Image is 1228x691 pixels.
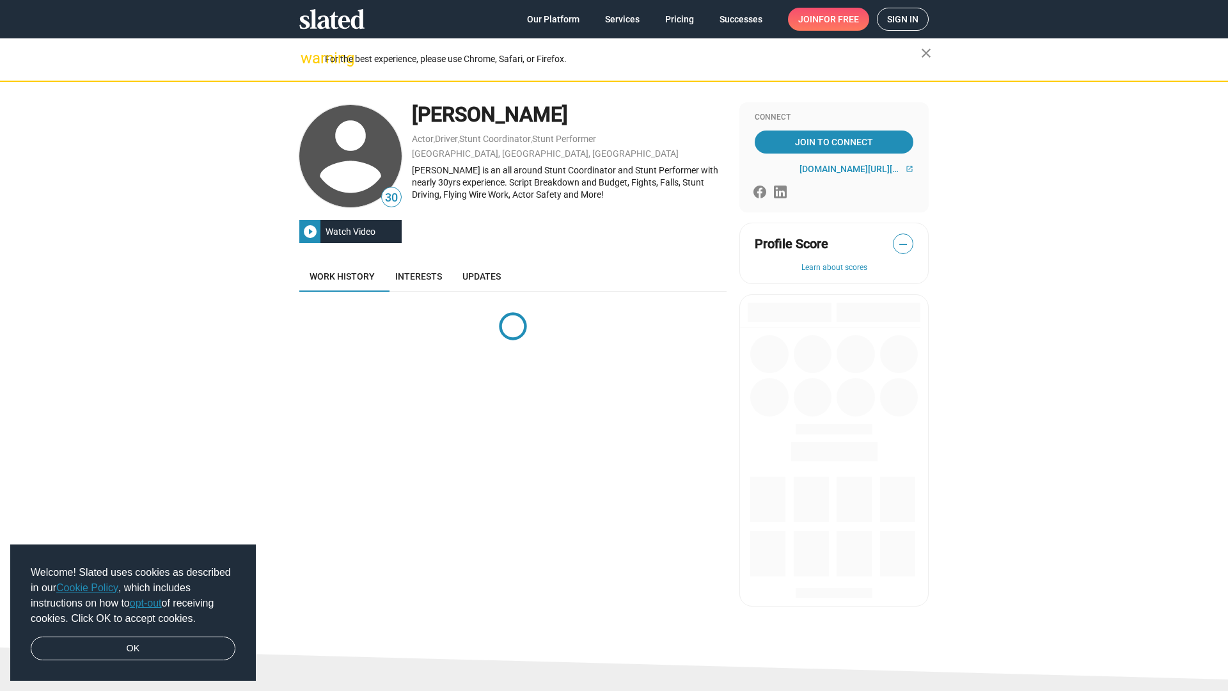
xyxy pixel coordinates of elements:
[299,220,402,243] button: Watch Video
[527,8,579,31] span: Our Platform
[595,8,650,31] a: Services
[887,8,918,30] span: Sign in
[893,236,913,253] span: —
[462,271,501,282] span: Updates
[655,8,704,31] a: Pricing
[31,637,235,661] a: dismiss cookie message
[385,261,452,292] a: Interests
[452,261,511,292] a: Updates
[799,164,913,174] a: [DOMAIN_NAME][URL][PERSON_NAME]
[906,165,913,173] mat-icon: open_in_new
[412,148,679,159] a: [GEOGRAPHIC_DATA], [GEOGRAPHIC_DATA], [GEOGRAPHIC_DATA]
[755,131,913,154] a: Join To Connect
[720,8,762,31] span: Successes
[517,8,590,31] a: Our Platform
[819,8,859,31] span: for free
[435,134,458,144] a: Driver
[301,51,316,66] mat-icon: warning
[10,544,256,681] div: cookieconsent
[877,8,929,31] a: Sign in
[412,134,434,144] a: Actor
[799,164,904,174] span: [DOMAIN_NAME][URL][PERSON_NAME]
[382,189,401,207] span: 30
[788,8,869,31] a: Joinfor free
[310,271,375,282] span: Work history
[56,582,118,593] a: Cookie Policy
[459,134,531,144] a: Stunt Coordinator
[299,261,385,292] a: Work history
[798,8,859,31] span: Join
[755,235,828,253] span: Profile Score
[532,134,596,144] a: Stunt Performer
[665,8,694,31] span: Pricing
[320,220,381,243] div: Watch Video
[755,263,913,273] button: Learn about scores
[458,136,459,143] span: ,
[757,131,911,154] span: Join To Connect
[31,565,235,626] span: Welcome! Slated uses cookies as described in our , which includes instructions on how to of recei...
[605,8,640,31] span: Services
[709,8,773,31] a: Successes
[395,271,442,282] span: Interests
[412,101,727,129] div: [PERSON_NAME]
[412,164,727,200] div: [PERSON_NAME] is an all around Stunt Coordinator and Stunt Performer with nearly 30yrs experience...
[918,45,934,61] mat-icon: close
[434,136,435,143] span: ,
[755,113,913,123] div: Connect
[130,598,162,608] a: opt-out
[531,136,532,143] span: ,
[303,224,318,239] mat-icon: play_circle_filled
[325,51,921,68] div: For the best experience, please use Chrome, Safari, or Firefox.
